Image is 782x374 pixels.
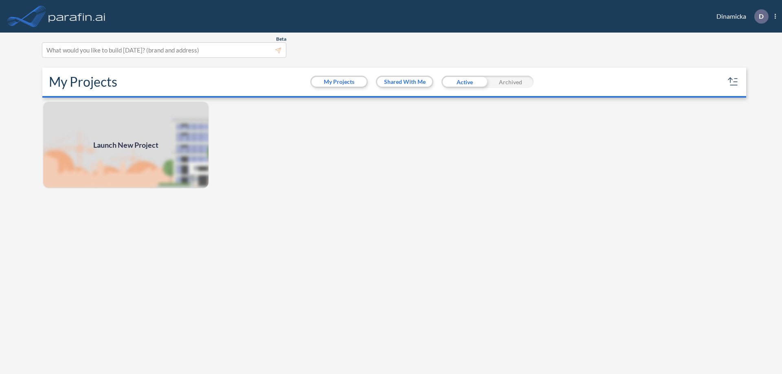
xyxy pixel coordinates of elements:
[47,8,107,24] img: logo
[49,74,117,90] h2: My Projects
[93,140,158,151] span: Launch New Project
[727,75,740,88] button: sort
[42,101,209,189] img: add
[488,76,534,88] div: Archived
[42,101,209,189] a: Launch New Project
[312,77,367,87] button: My Projects
[276,36,286,42] span: Beta
[442,76,488,88] div: Active
[759,13,764,20] p: D
[704,9,776,24] div: Dinamicka
[377,77,432,87] button: Shared With Me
